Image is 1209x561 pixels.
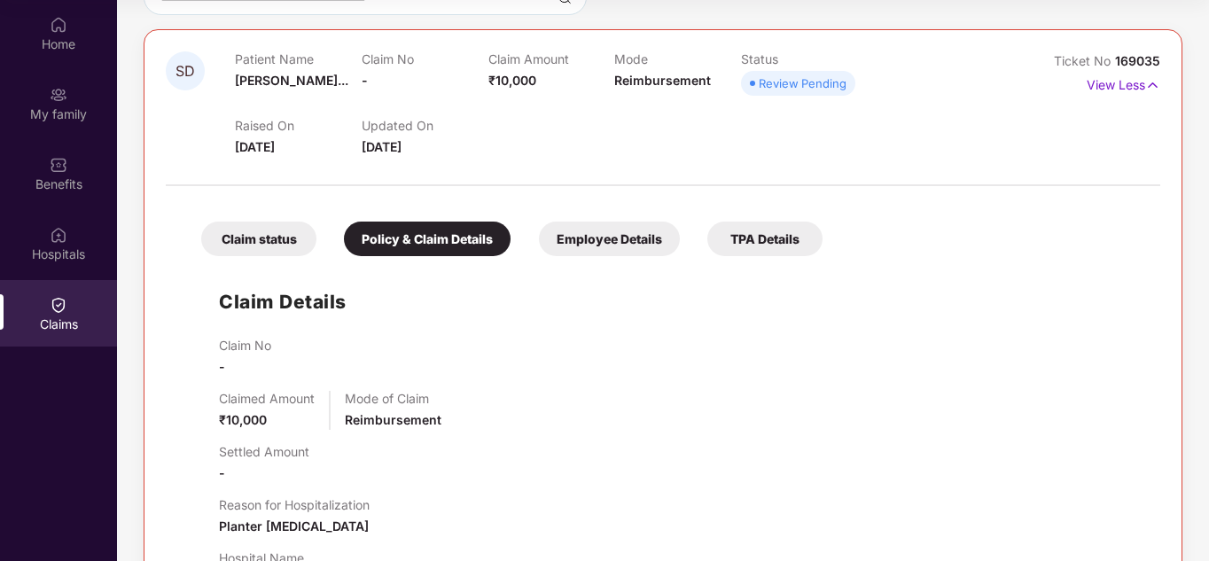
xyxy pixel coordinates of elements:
img: svg+xml;base64,PHN2ZyBpZD0iQmVuZWZpdHMiIHhtbG5zPSJodHRwOi8vd3d3LnczLm9yZy8yMDAwL3N2ZyIgd2lkdGg9Ij... [50,156,67,174]
span: ₹10,000 [488,73,536,88]
span: ₹10,000 [219,412,267,427]
span: Reimbursement [345,412,441,427]
p: Raised On [235,118,362,133]
h1: Claim Details [219,287,347,316]
div: Policy & Claim Details [344,222,511,256]
p: Mode of Claim [345,391,441,406]
img: svg+xml;base64,PHN2ZyB3aWR0aD0iMjAiIGhlaWdodD0iMjAiIHZpZXdCb3g9IjAgMCAyMCAyMCIgZmlsbD0ibm9uZSIgeG... [50,86,67,104]
span: - [362,73,368,88]
span: Reimbursement [614,73,711,88]
span: Planter [MEDICAL_DATA] [219,518,369,534]
p: Settled Amount [219,444,309,459]
p: View Less [1087,71,1160,95]
p: Claim Amount [488,51,615,66]
p: Status [741,51,868,66]
img: svg+xml;base64,PHN2ZyBpZD0iSG9tZSIgeG1sbnM9Imh0dHA6Ly93d3cudzMub3JnLzIwMDAvc3ZnIiB3aWR0aD0iMjAiIG... [50,16,67,34]
div: Claim status [201,222,316,256]
img: svg+xml;base64,PHN2ZyBpZD0iSG9zcGl0YWxzIiB4bWxucz0iaHR0cDovL3d3dy53My5vcmcvMjAwMC9zdmciIHdpZHRoPS... [50,226,67,244]
p: Claim No [362,51,488,66]
span: Ticket No [1054,53,1115,68]
div: Review Pending [759,74,846,92]
p: Mode [614,51,741,66]
p: Reason for Hospitalization [219,497,370,512]
span: SD [175,64,195,79]
p: Patient Name [235,51,362,66]
span: [DATE] [235,139,275,154]
div: Employee Details [539,222,680,256]
div: TPA Details [707,222,823,256]
span: [PERSON_NAME]... [235,73,348,88]
span: [DATE] [362,139,402,154]
p: Updated On [362,118,488,133]
p: Claimed Amount [219,391,315,406]
p: Claim No [219,338,271,353]
img: svg+xml;base64,PHN2ZyB4bWxucz0iaHR0cDovL3d3dy53My5vcmcvMjAwMC9zdmciIHdpZHRoPSIxNyIgaGVpZ2h0PSIxNy... [1145,75,1160,95]
span: - [219,465,225,480]
img: svg+xml;base64,PHN2ZyBpZD0iQ2xhaW0iIHhtbG5zPSJodHRwOi8vd3d3LnczLm9yZy8yMDAwL3N2ZyIgd2lkdGg9IjIwIi... [50,296,67,314]
span: - [219,359,225,374]
span: 169035 [1115,53,1160,68]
